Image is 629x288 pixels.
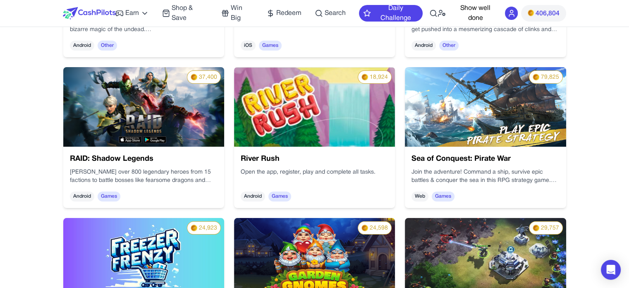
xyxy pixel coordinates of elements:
[231,3,253,23] span: Win Big
[411,168,559,185] p: Join the adventure! Command a ship, survive epic battles & conquer the sea in this RPG strategy g...
[601,260,621,280] div: Open Intercom Messenger
[411,41,436,51] span: Android
[536,9,560,19] span: 406,804
[221,3,253,23] a: Win Big
[276,8,301,18] span: Redeem
[98,191,120,201] span: Games
[411,153,559,165] h3: Sea of Conquest: Pirate War
[405,67,566,147] img: 75fe42d1-c1a6-4a8c-8630-7b3dc285bdf3.jpg
[370,73,388,82] span: 18,924
[325,8,346,18] span: Search
[199,224,217,232] span: 24,923
[361,225,368,231] img: PMs
[191,225,197,231] img: PMs
[259,41,282,51] span: Games
[411,191,428,201] span: Web
[361,74,368,80] img: PMs
[533,225,539,231] img: PMs
[541,224,559,232] span: 29,757
[172,3,208,23] span: Shop & Save
[98,41,117,51] span: Other
[70,168,218,185] p: [PERSON_NAME] over 800 legendary heroes from 15 factions to battle bosses like fearsome dragons a...
[439,41,459,51] span: Other
[359,5,423,22] button: Daily Challenge
[370,224,388,232] span: 24,598
[115,8,149,18] a: Earn
[432,191,454,201] span: Games
[241,41,256,51] span: iOS
[70,191,94,201] span: Android
[70,153,218,165] h3: RAID: Shadow Legends
[541,73,559,82] span: 79,825
[241,153,388,165] h3: River Rush
[241,191,265,201] span: Android
[199,73,217,82] span: 37,400
[241,168,388,185] div: Open the app, register, play and complete all tasks.
[268,191,291,201] span: Games
[162,3,208,23] a: Shop & Save
[315,8,346,18] a: Search
[521,5,566,22] button: PMs406,804
[125,8,139,18] span: Earn
[70,41,94,51] span: Android
[266,8,301,18] a: Redeem
[533,74,539,80] img: PMs
[63,7,116,19] img: CashPilots Logo
[63,67,224,147] img: nRLw6yM7nDBu.webp
[191,74,197,80] img: PMs
[452,3,498,23] button: Show well done
[234,67,395,147] img: cd3c5e61-d88c-4c75-8e93-19b3db76cddd.webp
[528,10,533,16] img: PMs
